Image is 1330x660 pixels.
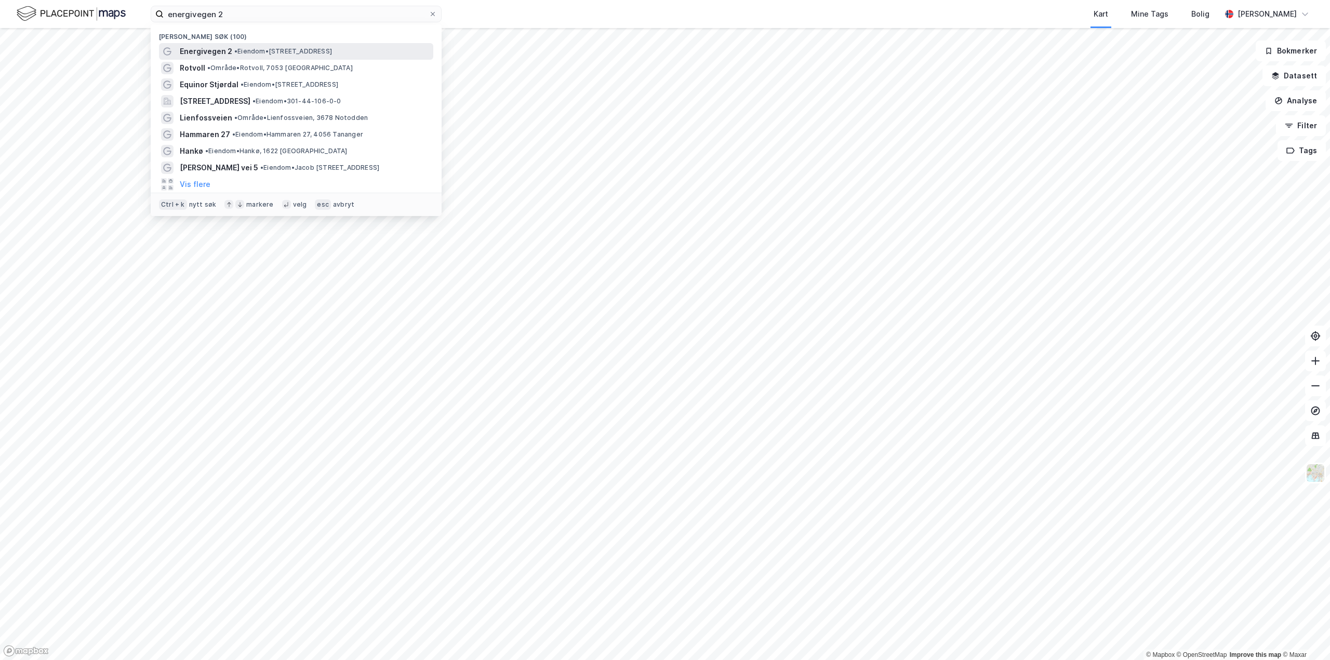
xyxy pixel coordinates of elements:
[333,200,354,209] div: avbryt
[241,80,244,88] span: •
[180,145,203,157] span: Hankø
[180,62,205,74] span: Rotvoll
[1278,610,1330,660] iframe: Chat Widget
[159,199,187,210] div: Ctrl + k
[151,24,442,43] div: [PERSON_NAME] søk (100)
[180,161,258,174] span: [PERSON_NAME] vei 5
[1266,90,1326,111] button: Analyse
[1278,140,1326,161] button: Tags
[246,200,273,209] div: markere
[164,6,429,22] input: Søk på adresse, matrikkel, gårdeiere, leietakere eller personer
[207,64,210,72] span: •
[234,114,368,122] span: Område • Lienfossveien, 3678 Notodden
[180,128,230,141] span: Hammaren 27
[1276,115,1326,136] button: Filter
[205,147,208,155] span: •
[3,645,49,657] a: Mapbox homepage
[180,78,238,91] span: Equinor Stjørdal
[1094,8,1108,20] div: Kart
[260,164,379,172] span: Eiendom • Jacob [STREET_ADDRESS]
[180,112,232,124] span: Lienfossveien
[180,45,232,58] span: Energivegen 2
[205,147,348,155] span: Eiendom • Hankø, 1622 [GEOGRAPHIC_DATA]
[17,5,126,23] img: logo.f888ab2527a4732fd821a326f86c7f29.svg
[207,64,353,72] span: Område • Rotvoll, 7053 [GEOGRAPHIC_DATA]
[1230,651,1281,658] a: Improve this map
[315,199,331,210] div: esc
[293,200,307,209] div: velg
[252,97,341,105] span: Eiendom • 301-44-106-0-0
[1177,651,1227,658] a: OpenStreetMap
[180,95,250,107] span: [STREET_ADDRESS]
[1191,8,1209,20] div: Bolig
[241,80,338,89] span: Eiendom • [STREET_ADDRESS]
[180,178,210,191] button: Vis flere
[1238,8,1297,20] div: [PERSON_NAME]
[1262,65,1326,86] button: Datasett
[1146,651,1175,658] a: Mapbox
[252,97,256,105] span: •
[232,130,235,138] span: •
[234,47,237,55] span: •
[232,130,363,139] span: Eiendom • Hammaren 27, 4056 Tananger
[1306,463,1325,483] img: Z
[234,114,237,122] span: •
[1131,8,1168,20] div: Mine Tags
[234,47,332,56] span: Eiendom • [STREET_ADDRESS]
[1256,41,1326,61] button: Bokmerker
[260,164,263,171] span: •
[189,200,217,209] div: nytt søk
